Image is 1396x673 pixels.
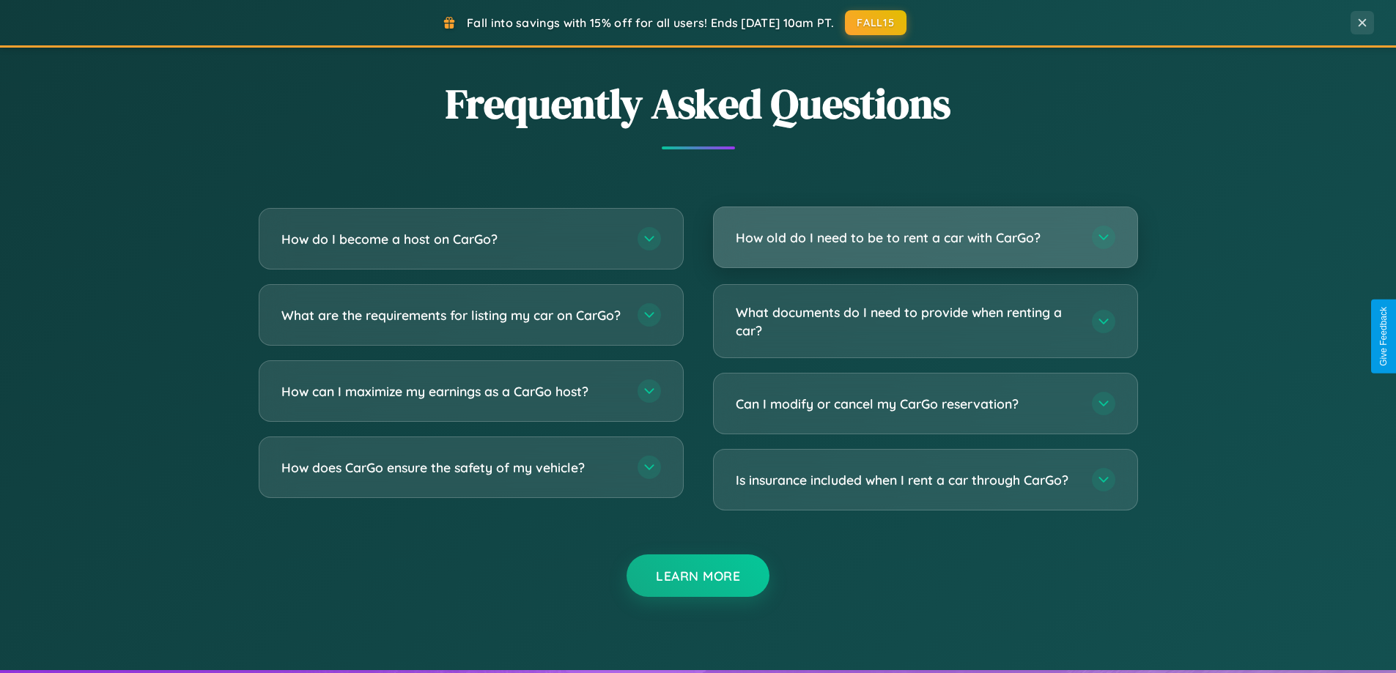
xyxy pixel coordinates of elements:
h3: Can I modify or cancel my CarGo reservation? [736,395,1077,413]
h3: How does CarGo ensure the safety of my vehicle? [281,458,623,477]
h3: What documents do I need to provide when renting a car? [736,303,1077,339]
button: FALL15 [845,10,906,35]
button: Learn More [627,554,769,597]
h3: What are the requirements for listing my car on CarGo? [281,306,623,324]
div: Give Feedback [1378,307,1389,366]
span: Fall into savings with 15% off for all users! Ends [DATE] 10am PT. [467,15,834,30]
h3: How old do I need to be to rent a car with CarGo? [736,228,1077,247]
h3: How can I maximize my earnings as a CarGo host? [281,382,623,401]
h2: Frequently Asked Questions [259,75,1138,132]
h3: How do I become a host on CarGo? [281,230,623,248]
h3: Is insurance included when I rent a car through CarGo? [736,471,1077,489]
